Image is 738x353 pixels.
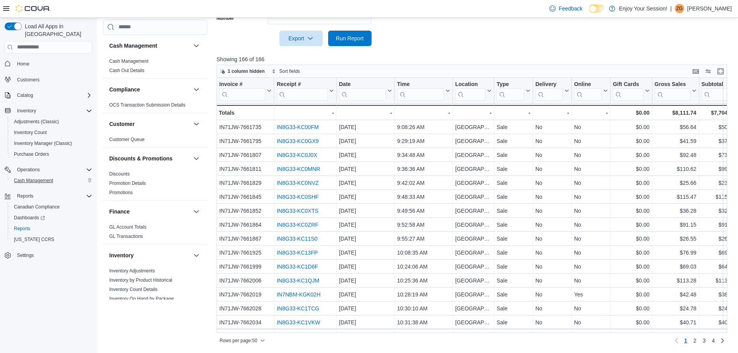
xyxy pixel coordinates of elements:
div: Cash Management [103,57,207,78]
button: Customers [2,74,95,85]
button: Inventory [2,105,95,116]
button: Home [2,58,95,69]
div: IN71JW-7661735 [219,122,272,132]
a: Promotions [109,190,133,195]
div: $25.66 [654,178,696,188]
button: Customer [192,119,201,129]
div: $0.00 [613,192,650,201]
div: - [397,108,450,117]
button: Discounts & Promotions [109,155,190,162]
a: IN8G33-KC0NVZ [277,180,318,186]
button: Subtotal [701,81,735,100]
button: Compliance [192,85,201,94]
span: Adjustments (Classic) [11,117,92,126]
div: [GEOGRAPHIC_DATA] [455,122,492,132]
a: Inventory Manager (Classic) [11,139,75,148]
div: Invoice # [219,81,265,100]
a: Inventory by Product Historical [109,277,172,283]
div: $0.00 [613,234,650,243]
div: IN71JW-7661864 [219,220,272,229]
div: [DATE] [339,192,392,201]
button: [US_STATE] CCRS [8,234,95,245]
span: 2 [693,337,697,344]
span: Catalog [17,92,33,98]
div: [GEOGRAPHIC_DATA] [455,248,492,257]
a: Discounts [109,171,130,177]
button: Finance [192,207,201,216]
div: $26.55 [701,234,735,243]
p: Showing 166 of 166 [217,55,733,63]
div: [GEOGRAPHIC_DATA] [455,178,492,188]
a: Cash Management [109,59,148,64]
button: Purchase Orders [8,149,95,160]
a: IN8G33-KC1VKW [277,319,320,325]
span: Inventory Count [14,129,47,136]
span: Cash Management [14,177,53,184]
h3: Inventory [109,251,134,259]
span: Customers [14,75,92,84]
span: Operations [14,165,92,174]
span: 3 [703,337,706,344]
div: No [574,164,608,174]
a: [US_STATE] CCRS [11,235,57,244]
a: Inventory Count [11,128,50,137]
span: Catalog [14,91,92,100]
div: Gift Card Sales [613,81,643,100]
div: $0.00 [613,164,650,174]
span: Export [284,31,318,46]
button: Cash Management [192,41,201,50]
span: 1 [684,337,687,344]
div: [GEOGRAPHIC_DATA] [455,234,492,243]
p: Enjoy Your Session! [619,4,667,13]
div: No [574,192,608,201]
a: IN8G33-KC0MNR [277,166,320,172]
span: Home [14,59,92,69]
div: $26.55 [654,234,696,243]
div: 9:36:36 AM [397,164,450,174]
span: Reports [17,193,33,199]
div: Invoice # [219,81,265,88]
span: Reports [14,226,30,232]
a: IN7NBM-KGK02H [277,291,320,298]
div: $0.00 [613,178,650,188]
div: No [535,136,569,146]
div: No [535,234,569,243]
span: Feedback [559,5,582,12]
input: Dark Mode [589,5,605,13]
div: No [535,122,569,132]
button: Sort fields [268,67,303,76]
button: 1 column hidden [217,67,268,76]
div: $8,111.74 [654,108,696,117]
div: No [535,178,569,188]
div: [DATE] [339,122,392,132]
div: Sale [497,164,530,174]
div: Zachery Griffiths [675,4,684,13]
div: Sale [497,248,530,257]
div: No [574,248,608,257]
div: - [535,108,569,117]
button: Reports [8,223,95,234]
div: - [339,108,392,117]
div: Gross Sales [654,81,690,88]
a: Cash Management [11,176,56,185]
a: IN8G33-KC00FM [277,124,318,130]
button: Time [397,81,450,100]
div: $0.00 [613,150,650,160]
button: Inventory [14,106,39,115]
div: $23.09 [701,178,735,188]
button: Display options [704,67,713,76]
div: [DATE] [339,150,392,160]
button: Discounts & Promotions [192,154,201,163]
span: Inventory Manager (Classic) [14,140,72,146]
span: Canadian Compliance [14,204,60,210]
a: Adjustments (Classic) [11,117,62,126]
div: Delivery [535,81,563,88]
div: IN71JW-7661845 [219,192,272,201]
a: GL Account Totals [109,224,146,230]
div: Date [339,81,386,88]
div: Sale [497,122,530,132]
div: - [574,108,608,117]
div: Type [497,81,524,88]
div: [DATE] [339,164,392,174]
